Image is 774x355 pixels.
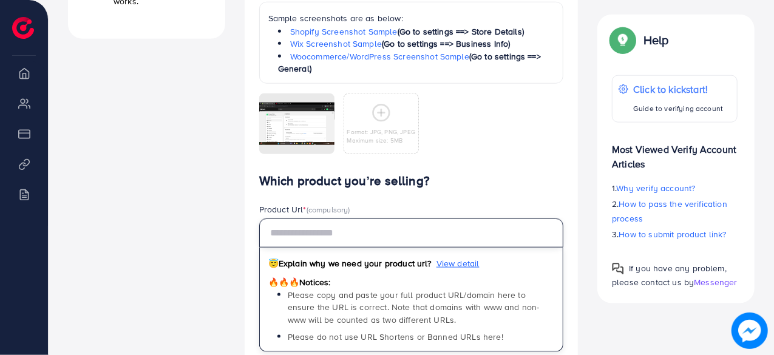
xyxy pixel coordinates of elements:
[268,276,331,288] span: Notices:
[307,204,350,215] span: (compulsory)
[347,136,416,144] p: Maximum size: 5MB
[612,262,727,288] span: If you have any problem, please contact us by
[643,33,669,47] p: Help
[694,276,737,288] span: Messenger
[259,103,334,145] img: img uploaded
[633,101,723,116] p: Guide to verifying account
[290,25,398,38] a: Shopify Screenshot Sample
[612,227,738,242] p: 3.
[290,50,469,63] a: Woocommerce/WordPress Screenshot Sample
[278,50,541,75] span: (Go to settings ==> General)
[290,38,382,50] a: Wix Screenshot Sample
[612,29,634,51] img: Popup guide
[436,257,480,269] span: View detail
[612,197,738,226] p: 2.
[612,132,738,171] p: Most Viewed Verify Account Articles
[619,228,727,240] span: How to submit product link?
[268,257,279,269] span: 😇
[268,257,432,269] span: Explain why we need your product url?
[268,276,299,288] span: 🔥🔥🔥
[612,263,624,275] img: Popup guide
[612,198,727,225] span: How to pass the verification process
[617,182,696,194] span: Why verify account?
[259,174,564,189] h4: Which product you’re selling?
[12,17,34,39] img: logo
[382,38,510,50] span: (Go to settings ==> Business Info)
[398,25,524,38] span: (Go to settings ==> Store Details)
[288,289,540,326] span: Please copy and paste your full product URL/domain here to ensure the URL is correct. Note that d...
[633,82,723,96] p: Click to kickstart!
[268,11,555,25] p: Sample screenshots are as below:
[288,331,503,343] span: Please do not use URL Shortens or Banned URLs here!
[347,127,416,136] p: Format: JPG, PNG, JPEG
[259,203,350,215] label: Product Url
[732,313,768,349] img: image
[612,181,738,195] p: 1.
